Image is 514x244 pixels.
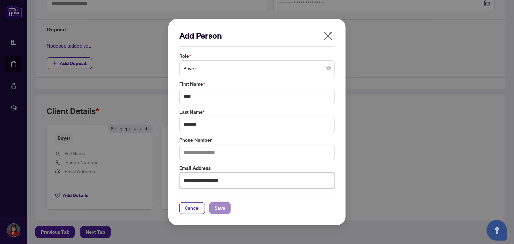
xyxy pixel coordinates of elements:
[209,202,231,214] button: Save
[327,66,331,70] span: close-circle
[179,136,335,144] label: Phone Number
[179,30,335,41] h2: Add Person
[215,203,225,214] span: Save
[179,52,335,60] label: Role
[179,202,205,214] button: Cancel
[179,80,335,88] label: First Name
[183,62,331,75] span: Buyer
[487,220,507,241] button: Open asap
[179,164,335,172] label: Email Address
[323,30,333,41] span: close
[185,203,200,214] span: Cancel
[179,108,335,116] label: Last Name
